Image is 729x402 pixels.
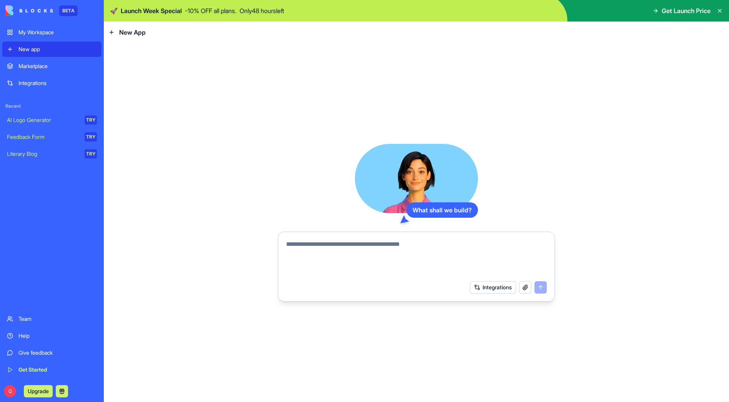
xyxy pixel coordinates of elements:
[240,6,284,15] p: Only 48 hours left
[119,28,146,37] span: New App
[85,149,97,158] div: TRY
[4,385,16,397] span: Q
[18,28,97,36] div: My Workspace
[5,5,78,16] a: BETA
[85,132,97,142] div: TRY
[2,103,102,109] span: Recent
[406,202,478,218] div: What shall we build?
[110,6,118,15] span: 🚀
[18,62,97,70] div: Marketplace
[470,281,516,294] button: Integrations
[2,112,102,128] a: AI Logo GeneratorTRY
[24,385,53,397] button: Upgrade
[2,311,102,327] a: Team
[7,116,79,124] div: AI Logo Generator
[18,349,97,357] div: Give feedback
[7,150,79,158] div: Literary Blog
[5,5,53,16] img: logo
[18,315,97,323] div: Team
[18,366,97,374] div: Get Started
[2,146,102,162] a: Literary BlogTRY
[662,6,711,15] span: Get Launch Price
[18,332,97,340] div: Help
[2,345,102,360] a: Give feedback
[2,362,102,377] a: Get Started
[24,387,53,395] a: Upgrade
[59,5,78,16] div: BETA
[2,75,102,91] a: Integrations
[85,115,97,125] div: TRY
[18,45,97,53] div: New app
[2,42,102,57] a: New app
[121,6,182,15] span: Launch Week Special
[18,79,97,87] div: Integrations
[185,6,236,15] p: - 10 % OFF all plans.
[7,133,79,141] div: Feedback Form
[2,328,102,344] a: Help
[2,25,102,40] a: My Workspace
[2,58,102,74] a: Marketplace
[2,129,102,145] a: Feedback FormTRY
